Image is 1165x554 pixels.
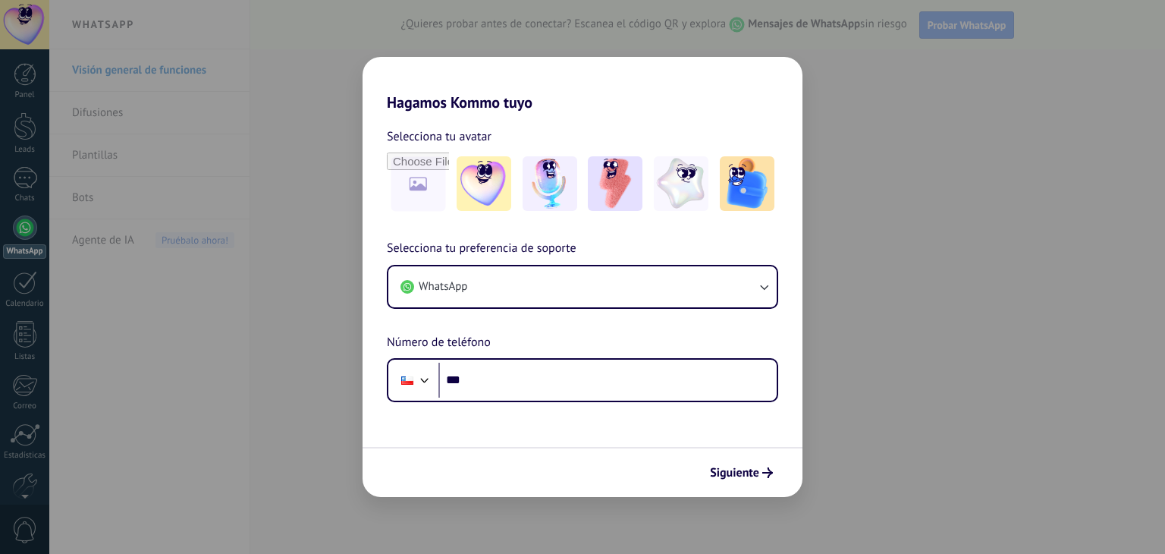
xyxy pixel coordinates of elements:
[388,266,777,307] button: WhatsApp
[419,279,467,294] span: WhatsApp
[363,57,802,112] h2: Hagamos Kommo tuyo
[703,460,780,486] button: Siguiente
[588,156,642,211] img: -3.jpeg
[654,156,708,211] img: -4.jpeg
[387,127,491,146] span: Selecciona tu avatar
[387,333,491,353] span: Número de teléfono
[393,364,422,396] div: Chile: + 56
[523,156,577,211] img: -2.jpeg
[457,156,511,211] img: -1.jpeg
[720,156,774,211] img: -5.jpeg
[710,467,759,478] span: Siguiente
[387,239,576,259] span: Selecciona tu preferencia de soporte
